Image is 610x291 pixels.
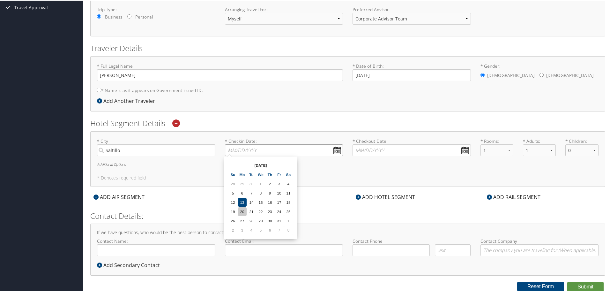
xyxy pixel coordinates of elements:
[567,281,604,291] button: Submit
[353,237,471,244] label: Contact Phone
[225,144,343,156] input: * Checkin Date:
[435,244,471,256] input: .ext
[225,237,343,256] label: Contact Email:
[284,197,293,206] td: 18
[97,261,163,268] div: Add Secondary Contact
[97,230,599,234] h4: If we have questions, who would be the best person to contact?
[353,6,471,12] label: Preferred Advisor
[480,72,485,76] input: * Gender:[DEMOGRAPHIC_DATA][DEMOGRAPHIC_DATA]
[257,197,265,206] td: 15
[221,193,281,200] div: ADD CAR SEGMENT
[105,13,122,19] label: Business
[480,62,599,81] label: * Gender:
[480,137,513,144] label: * Rooms:
[266,216,274,225] td: 30
[284,188,293,197] td: 11
[238,188,247,197] td: 6
[353,193,418,200] div: ADD HOTEL SEGMENT
[284,225,293,234] td: 8
[275,207,284,215] td: 24
[257,188,265,197] td: 8
[247,207,256,215] td: 21
[275,216,284,225] td: 31
[238,170,247,178] th: Mo
[97,87,101,91] input: * Name is as it appears on Government issued ID.
[484,193,544,200] div: ADD RAIL SEGMENT
[275,197,284,206] td: 17
[229,216,237,225] td: 26
[480,237,599,256] label: Contact Company
[247,216,256,225] td: 28
[353,62,471,80] label: * Date of Birth:
[353,137,471,156] label: * Checkout Date:
[257,207,265,215] td: 22
[247,179,256,188] td: 30
[97,175,599,180] h5: * Denotes required field
[257,179,265,188] td: 1
[90,117,605,128] h2: Hotel Segment Details
[97,237,215,256] label: Contact Name:
[353,144,471,156] input: * Checkout Date:
[225,244,343,256] input: Contact Email:
[229,179,237,188] td: 28
[90,210,605,221] h2: Contact Details:
[238,225,247,234] td: 3
[480,244,599,256] input: Contact Company
[517,281,564,290] button: Reset Form
[238,197,247,206] td: 13
[90,193,148,200] div: ADD AIR SEGMENT
[257,216,265,225] td: 29
[229,225,237,234] td: 2
[284,207,293,215] td: 25
[225,6,343,12] label: Arranging Travel For:
[247,225,256,234] td: 4
[238,160,284,169] th: [DATE]
[266,197,274,206] td: 16
[247,197,256,206] td: 14
[353,69,471,80] input: * Date of Birth:
[229,170,237,178] th: Su
[97,96,158,104] div: Add Another Traveler
[90,42,605,53] h2: Traveler Details
[523,137,556,144] label: * Adults:
[97,162,599,165] h6: Additional Options:
[97,6,215,12] label: Trip Type:
[97,84,203,96] label: * Name is as it appears on Government issued ID.
[97,244,215,256] input: Contact Name:
[97,62,343,80] label: * Full Legal Name
[247,170,256,178] th: Tu
[247,188,256,197] td: 7
[275,188,284,197] td: 10
[229,188,237,197] td: 5
[266,207,274,215] td: 23
[229,197,237,206] td: 12
[238,216,247,225] td: 27
[97,69,343,80] input: * Full Legal Name
[284,170,293,178] th: Sa
[539,72,544,76] input: * Gender:[DEMOGRAPHIC_DATA][DEMOGRAPHIC_DATA]
[135,13,153,19] label: Personal
[266,188,274,197] td: 9
[229,207,237,215] td: 19
[275,170,284,178] th: Fr
[238,179,247,188] td: 29
[284,216,293,225] td: 1
[487,69,534,81] label: [DEMOGRAPHIC_DATA]
[546,69,593,81] label: [DEMOGRAPHIC_DATA]
[275,179,284,188] td: 3
[238,207,247,215] td: 20
[266,225,274,234] td: 6
[257,225,265,234] td: 5
[225,137,343,156] label: * Checkin Date:
[284,179,293,188] td: 4
[97,137,215,156] label: * City
[275,225,284,234] td: 7
[257,170,265,178] th: We
[266,170,274,178] th: Th
[565,137,598,144] label: * Children:
[266,179,274,188] td: 2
